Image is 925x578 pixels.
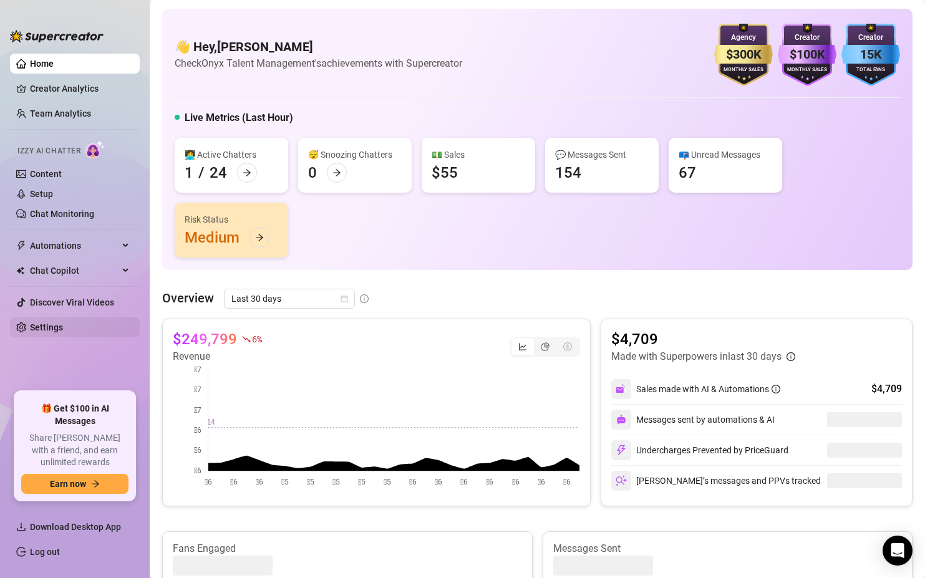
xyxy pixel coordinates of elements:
[432,163,458,183] div: $55
[332,168,341,177] span: arrow-right
[175,38,462,55] h4: 👋 Hey, [PERSON_NAME]
[541,342,550,351] span: pie-chart
[91,479,100,488] span: arrow-right
[772,385,780,393] span: info-circle
[883,536,913,566] div: Open Intercom Messenger
[242,335,251,344] span: fall
[714,45,773,64] div: $300K
[185,163,193,183] div: 1
[841,66,900,74] div: Total Fans
[341,295,348,302] span: calendar
[308,163,317,183] div: 0
[10,30,104,42] img: logo-BBDzfeDw.svg
[16,522,26,532] span: download
[30,322,63,332] a: Settings
[30,169,62,179] a: Content
[30,522,121,532] span: Download Desktop App
[173,542,522,556] article: Fans Engaged
[16,241,26,251] span: thunderbolt
[30,59,54,69] a: Home
[308,148,402,161] div: 😴 Snoozing Chatters
[616,415,626,425] img: svg%3e
[210,163,227,183] div: 24
[30,297,114,307] a: Discover Viral Videos
[50,479,86,489] span: Earn now
[611,329,795,349] article: $4,709
[778,45,836,64] div: $100K
[555,163,581,183] div: 154
[714,32,773,44] div: Agency
[16,266,24,275] img: Chat Copilot
[679,148,772,161] div: 📪 Unread Messages
[778,24,836,86] img: purple-badge-B9DA21FR.svg
[432,148,525,161] div: 💵 Sales
[185,110,293,125] h5: Live Metrics (Last Hour)
[563,342,572,351] span: dollar-circle
[17,145,80,157] span: Izzy AI Chatter
[360,294,369,303] span: info-circle
[518,342,527,351] span: line-chart
[162,289,214,307] article: Overview
[841,24,900,86] img: blue-badge-DgoSNQY1.svg
[611,349,782,364] article: Made with Superpowers in last 30 days
[636,382,780,396] div: Sales made with AI & Automations
[30,189,53,199] a: Setup
[21,403,128,427] span: 🎁 Get $100 in AI Messages
[679,163,696,183] div: 67
[185,213,278,226] div: Risk Status
[616,383,627,395] img: svg%3e
[555,148,649,161] div: 💬 Messages Sent
[173,329,237,349] article: $249,799
[30,547,60,557] a: Log out
[30,261,119,281] span: Chat Copilot
[21,474,128,494] button: Earn nowarrow-right
[616,475,627,486] img: svg%3e
[231,289,347,308] span: Last 30 days
[30,236,119,256] span: Automations
[510,337,580,357] div: segmented control
[85,140,105,158] img: AI Chatter
[243,168,251,177] span: arrow-right
[553,542,903,556] article: Messages Sent
[21,432,128,469] span: Share [PERSON_NAME] with a friend, and earn unlimited rewards
[173,349,261,364] article: Revenue
[30,79,130,99] a: Creator Analytics
[778,66,836,74] div: Monthly Sales
[714,66,773,74] div: Monthly Sales
[175,55,462,71] article: Check Onyx Talent Management's achievements with Supercreator
[787,352,795,361] span: info-circle
[611,471,821,491] div: [PERSON_NAME]’s messages and PPVs tracked
[714,24,773,86] img: gold-badge-CigiZidd.svg
[616,445,627,456] img: svg%3e
[841,45,900,64] div: 15K
[30,209,94,219] a: Chat Monitoring
[30,108,91,118] a: Team Analytics
[255,233,264,242] span: arrow-right
[871,382,902,397] div: $4,709
[611,410,775,430] div: Messages sent by automations & AI
[778,32,836,44] div: Creator
[841,32,900,44] div: Creator
[252,333,261,345] span: 6 %
[611,440,788,460] div: Undercharges Prevented by PriceGuard
[185,148,278,161] div: 👩‍💻 Active Chatters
